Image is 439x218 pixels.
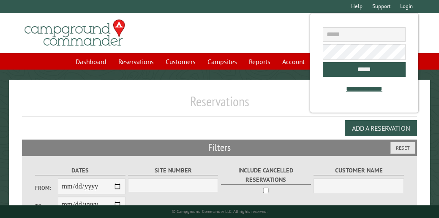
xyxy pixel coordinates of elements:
label: Customer Name [314,166,404,175]
button: Reset [390,142,415,154]
label: To: [35,202,57,210]
small: © Campground Commander LLC. All rights reserved. [172,209,267,214]
h1: Reservations [22,93,417,116]
a: Customers [161,54,201,70]
label: Dates [35,166,125,175]
a: Dashboard [71,54,112,70]
a: Campsites [202,54,242,70]
label: From: [35,184,57,192]
a: Reports [244,54,275,70]
img: Campground Commander [22,16,128,49]
a: Reservations [113,54,159,70]
label: Site Number [128,166,218,175]
h2: Filters [22,140,417,156]
label: Include Cancelled Reservations [221,166,311,184]
button: Add a Reservation [345,120,417,136]
a: Account [277,54,310,70]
